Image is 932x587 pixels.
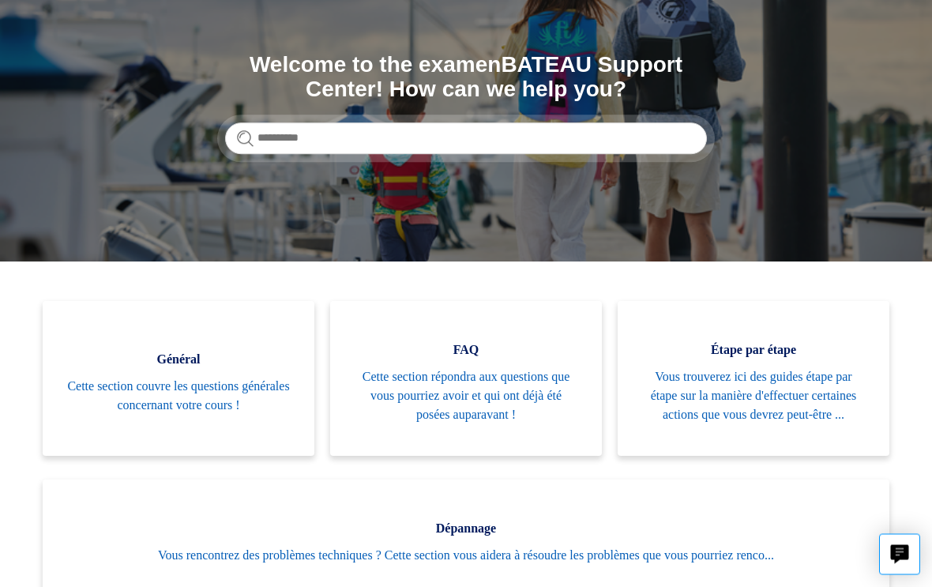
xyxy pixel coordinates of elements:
input: Rechercher [225,123,707,155]
span: Cette section répondra aux questions que vous pourriez avoir et qui ont déjà été posées auparavant ! [354,368,578,425]
a: Étape par étape Vous trouverez ici des guides étape par étape sur la manière d'effectuer certaine... [618,302,889,457]
button: Live chat [879,534,920,575]
span: Cette section couvre les questions générales concernant votre cours ! [66,378,291,416]
a: FAQ Cette section répondra aux questions que vous pourriez avoir et qui ont déjà été posées aupar... [330,302,602,457]
a: Général Cette section couvre les questions générales concernant votre cours ! [43,302,314,457]
h1: Welcome to the examenBATEAU Support Center! How can we help you? [225,54,707,103]
span: Dépannage [66,520,866,539]
span: Général [66,351,291,370]
span: Étape par étape [641,341,866,360]
span: Vous trouverez ici des guides étape par étape sur la manière d'effectuer certaines actions que vo... [641,368,866,425]
span: Vous rencontrez des problèmes techniques ? Cette section vous aidera à résoudre les problèmes que... [66,547,866,566]
span: FAQ [354,341,578,360]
